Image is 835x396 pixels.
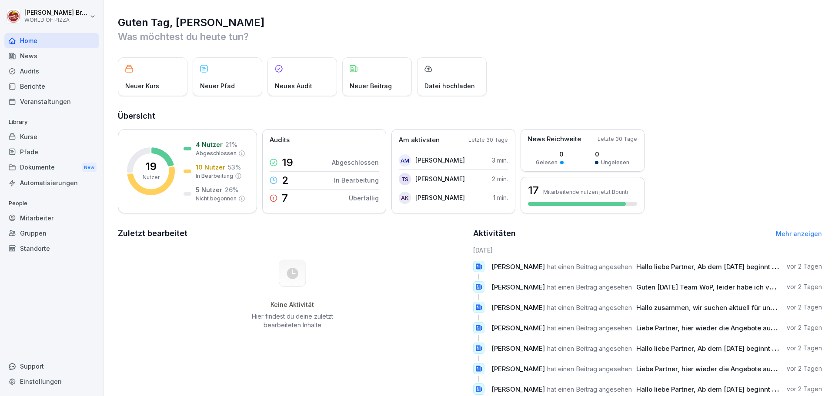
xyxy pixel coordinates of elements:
[82,163,97,173] div: New
[787,262,822,271] p: vor 2 Tagen
[424,81,475,90] p: Datei hochladen
[143,173,160,181] p: Nutzer
[787,385,822,393] p: vor 2 Tagen
[282,175,289,186] p: 2
[4,210,99,226] a: Mitarbeiter
[4,48,99,63] a: News
[547,324,632,332] span: hat einen Beitrag angesehen
[248,301,336,309] h5: Keine Aktivität
[399,192,411,204] div: AK
[196,195,237,203] p: Nicht begonnen
[118,227,467,240] h2: Zuletzt bearbeitet
[473,227,516,240] h2: Aktivitäten
[4,241,99,256] a: Standorte
[787,344,822,353] p: vor 2 Tagen
[225,140,237,149] p: 21 %
[270,135,290,145] p: Audits
[547,385,632,393] span: hat einen Beitrag angesehen
[547,344,632,353] span: hat einen Beitrag angesehen
[491,283,545,291] span: [PERSON_NAME]
[399,173,411,185] div: TS
[4,374,99,389] a: Einstellungen
[415,174,465,183] p: [PERSON_NAME]
[491,324,545,332] span: [PERSON_NAME]
[528,183,539,198] h3: 17
[491,365,545,373] span: [PERSON_NAME]
[4,115,99,129] p: Library
[601,159,629,166] p: Ungelesen
[547,263,632,271] span: hat einen Beitrag angesehen
[595,150,629,159] p: 0
[4,79,99,94] a: Berichte
[118,30,822,43] p: Was möchtest du heute tun?
[196,150,237,157] p: Abgeschlossen
[196,163,225,172] p: 10 Nutzer
[125,81,159,90] p: Neuer Kurs
[787,364,822,373] p: vor 2 Tagen
[4,129,99,144] a: Kurse
[4,175,99,190] a: Automatisierungen
[415,156,465,165] p: [PERSON_NAME]
[4,160,99,176] div: Dokumente
[118,110,822,122] h2: Übersicht
[787,303,822,312] p: vor 2 Tagen
[598,135,637,143] p: Letzte 30 Tage
[4,160,99,176] a: DokumenteNew
[4,196,99,210] p: People
[196,140,223,149] p: 4 Nutzer
[228,163,241,172] p: 53 %
[225,185,238,194] p: 26 %
[248,312,336,329] p: Hier findest du deine zuletzt bearbeiteten Inhalte
[4,144,99,160] a: Pfade
[492,156,508,165] p: 3 min.
[399,135,440,145] p: Am aktivsten
[196,185,222,194] p: 5 Nutzer
[547,303,632,312] span: hat einen Beitrag angesehen
[547,365,632,373] span: hat einen Beitrag angesehen
[491,385,545,393] span: [PERSON_NAME]
[473,246,822,255] h6: [DATE]
[536,159,558,166] p: Gelesen
[24,17,88,23] p: WORLD OF PIZZA
[4,359,99,374] div: Support
[4,226,99,241] a: Gruppen
[399,154,411,166] div: AM
[4,33,99,48] a: Home
[491,303,545,312] span: [PERSON_NAME]
[350,81,392,90] p: Neuer Beitrag
[118,16,822,30] h1: Guten Tag, [PERSON_NAME]
[468,136,508,144] p: Letzte 30 Tage
[536,150,564,159] p: 0
[24,9,88,17] p: [PERSON_NAME] Brandes
[4,63,99,79] a: Audits
[492,174,508,183] p: 2 min.
[349,193,379,203] p: Überfällig
[146,161,157,172] p: 19
[493,193,508,202] p: 1 min.
[787,283,822,291] p: vor 2 Tagen
[334,176,379,185] p: In Bearbeitung
[415,193,465,202] p: [PERSON_NAME]
[528,134,581,144] p: News Reichweite
[547,283,632,291] span: hat einen Beitrag angesehen
[332,158,379,167] p: Abgeschlossen
[776,230,822,237] a: Mehr anzeigen
[282,157,293,168] p: 19
[4,94,99,109] a: Veranstaltungen
[282,193,288,203] p: 7
[787,323,822,332] p: vor 2 Tagen
[543,189,628,195] p: Mitarbeitende nutzen jetzt Bounti
[196,172,233,180] p: In Bearbeitung
[275,81,312,90] p: Neues Audit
